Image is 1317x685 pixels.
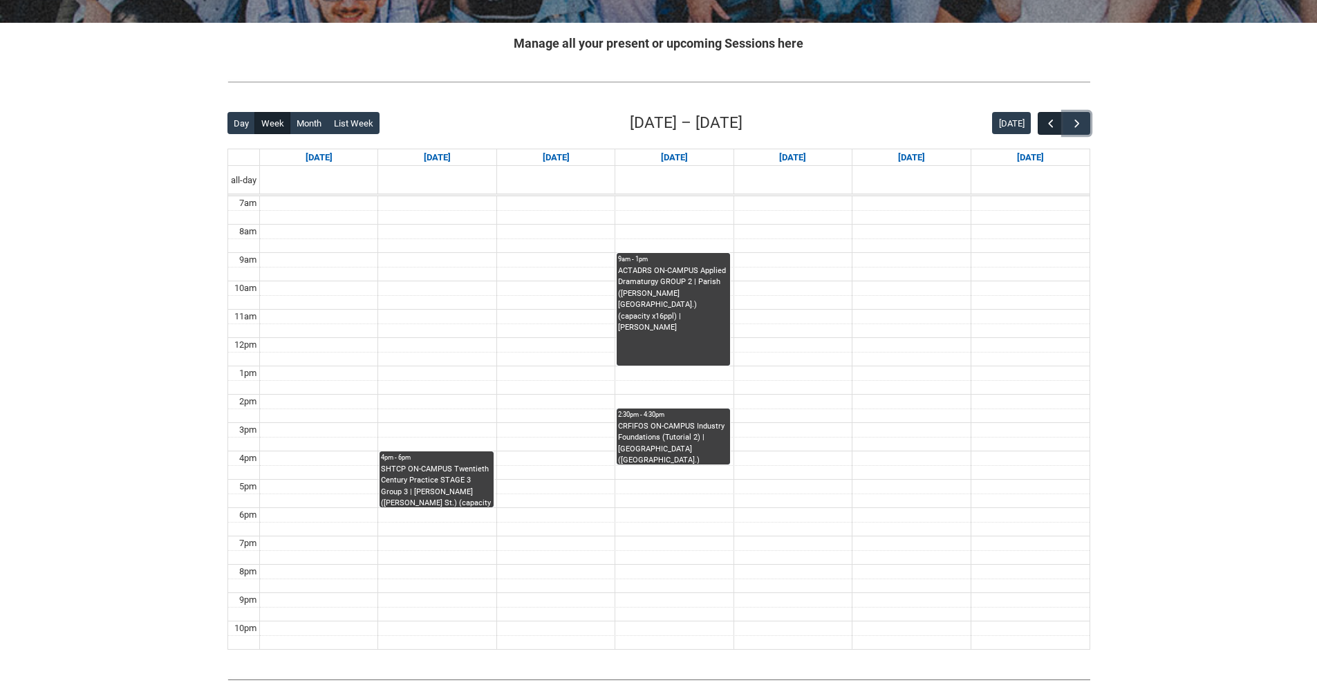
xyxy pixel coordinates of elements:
div: 5pm [236,480,259,494]
div: 3pm [236,423,259,437]
button: Previous Week [1038,112,1064,135]
div: 12pm [232,338,259,352]
div: 11am [232,310,259,323]
div: 9am - 1pm [618,254,729,264]
div: 2pm [236,395,259,409]
span: all-day [228,173,259,187]
button: Day [227,112,256,134]
div: 1pm [236,366,259,380]
div: 9pm [236,593,259,607]
a: Go to September 17, 2025 [658,149,691,166]
div: 7am [236,196,259,210]
div: 6pm [236,508,259,522]
button: Week [254,112,290,134]
h2: [DATE] – [DATE] [630,111,742,135]
div: SHTCP ON-CAMPUS Twentieth Century Practice STAGE 3 Group 3 | [PERSON_NAME] ([PERSON_NAME] St.) (c... [381,464,492,507]
a: Go to September 15, 2025 [421,149,454,166]
div: 10am [232,281,259,295]
div: 8pm [236,565,259,579]
div: 9am [236,253,259,267]
button: Next Week [1063,112,1090,135]
button: [DATE] [992,112,1031,134]
div: ACTADRS ON-CAMPUS Applied Dramaturgy GROUP 2 | Parish ([PERSON_NAME][GEOGRAPHIC_DATA].) (capacity... [618,265,729,334]
div: 7pm [236,536,259,550]
div: 8am [236,225,259,238]
div: 4pm - 6pm [381,453,492,462]
a: Go to September 19, 2025 [895,149,928,166]
a: Go to September 20, 2025 [1014,149,1047,166]
a: Go to September 14, 2025 [303,149,335,166]
a: Go to September 16, 2025 [540,149,572,166]
div: 4pm [236,451,259,465]
div: 2:30pm - 4:30pm [618,410,729,420]
h2: Manage all your present or upcoming Sessions here [227,34,1090,53]
div: CRFIFOS ON-CAMPUS Industry Foundations (Tutorial 2) | [GEOGRAPHIC_DATA] ([GEOGRAPHIC_DATA].) (cap... [618,421,729,465]
a: Go to September 18, 2025 [776,149,809,166]
button: Month [290,112,328,134]
img: REDU_GREY_LINE [227,75,1090,89]
div: 10pm [232,621,259,635]
button: List Week [327,112,380,134]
